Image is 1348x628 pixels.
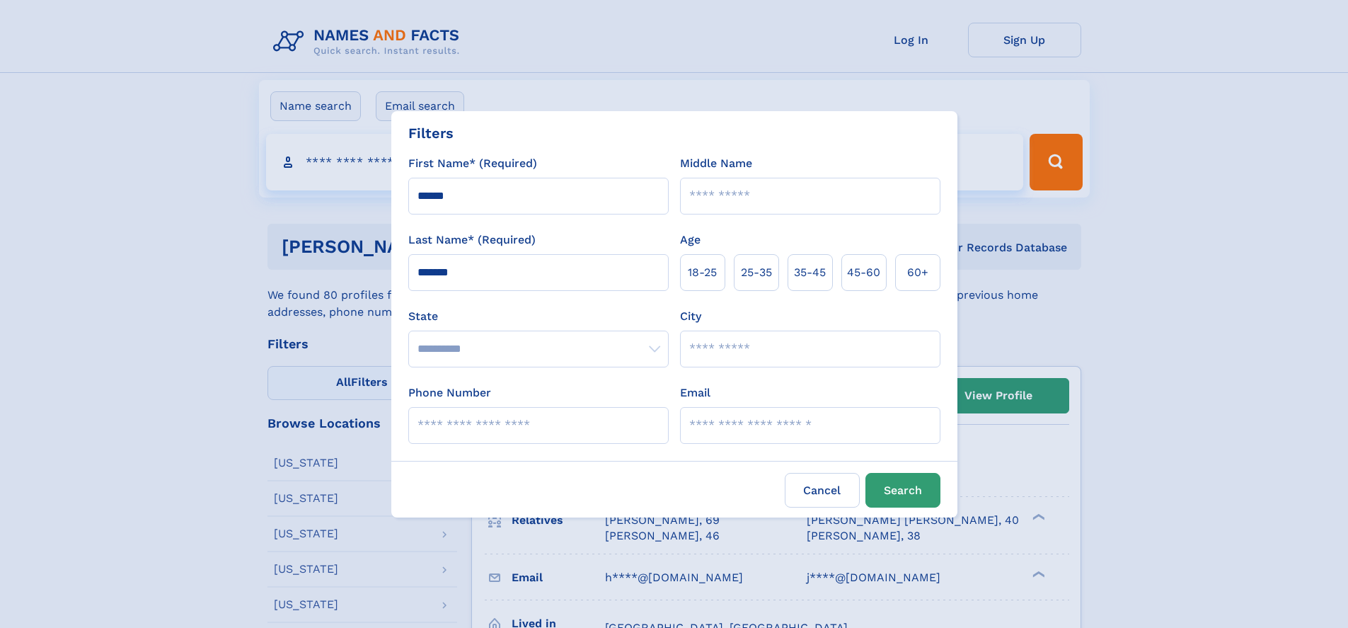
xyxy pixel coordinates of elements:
label: Age [680,232,701,249]
span: 18‑25 [688,264,717,281]
span: 35‑45 [794,264,826,281]
label: Middle Name [680,155,752,172]
label: Cancel [785,473,860,508]
span: 45‑60 [847,264,880,281]
label: Last Name* (Required) [408,232,536,249]
label: Phone Number [408,384,491,401]
span: 60+ [907,264,928,281]
button: Search [865,473,940,508]
label: Email [680,384,710,401]
label: State [408,308,669,325]
span: 25‑35 [741,264,772,281]
label: City [680,308,701,325]
div: Filters [408,122,454,144]
label: First Name* (Required) [408,155,537,172]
